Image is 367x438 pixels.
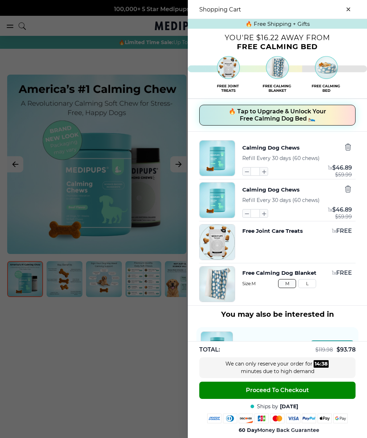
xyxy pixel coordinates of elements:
span: Probiotic Dog Chews [240,341,300,348]
div: 38 [321,360,328,368]
span: $ 46.89 [332,206,352,213]
p: You're $16.22 away from [188,36,367,39]
img: jcb [254,414,269,423]
span: TOTAL: [199,346,220,354]
span: $ 59.99 [335,172,352,178]
button: Calming Dog Chews [242,143,300,152]
div: : [314,360,329,368]
button: L [298,279,316,288]
span: Ships by [257,403,278,410]
span: Refill Every 30 days (60 chews) [242,155,320,161]
img: paypal [302,414,316,423]
span: 1 x [332,228,336,234]
span: Free Calming Bed [237,42,318,51]
a: Probiotic Dog Chews [240,341,300,354]
span: $ 59.99 [335,214,352,220]
span: $ 46.89 [332,164,352,171]
img: amex [207,414,221,423]
span: FREE [336,269,352,276]
a: Probiotic Dog Chews [201,331,233,364]
h3: Shopping Cart [199,6,241,13]
div: 14 [315,360,320,368]
button: M [278,279,296,288]
h3: You may also be interested in [196,310,358,319]
span: Size: M [242,281,352,286]
img: Calming Dog Chews [200,183,235,218]
button: Free Joint Care Treats [242,227,303,235]
span: 1 x [328,165,332,171]
span: [DATE] [280,403,298,410]
span: 🔥 Free Shipping + Gifts [246,20,310,27]
img: Calming Dog Chews [200,141,235,176]
img: visa [286,414,300,423]
span: FREE [336,227,352,234]
img: Probiotic Dog Chews [201,332,233,363]
span: Money Back Guarantee [239,427,319,434]
button: Proceed To Checkout [199,382,356,399]
button: close-cart [341,2,356,17]
strong: 60 Day [239,427,257,433]
span: Proceed To Checkout [246,387,309,394]
div: We can only reserve your order for minutes due to high demand [224,360,331,375]
span: 1 x [332,270,336,276]
span: 1 x [328,207,332,213]
span: 🔥 Tap to Upgrade & Unlock Your Free Calming Dog Bed 🛌 [229,108,326,122]
img: google [333,414,348,423]
span: $ 93.78 [337,346,356,353]
button: 🔥 Tap to Upgrade & Unlock Your Free Calming Dog Bed 🛌 [199,105,356,126]
img: mastercard [270,414,285,423]
img: discover [239,414,253,423]
img: Free Calming Blanket [188,54,367,95]
img: apple [318,414,332,423]
img: Free Calming Dog Blanket [200,267,235,302]
button: Free Calming Dog Blanket [242,269,316,277]
img: Free Joint Care Treats [200,225,235,260]
span: Refill Every 30 days (60 chews) [242,197,320,203]
img: diners-club [223,414,237,423]
span: $ 119.98 [315,347,333,353]
button: Calming Dog Chews [242,185,300,194]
